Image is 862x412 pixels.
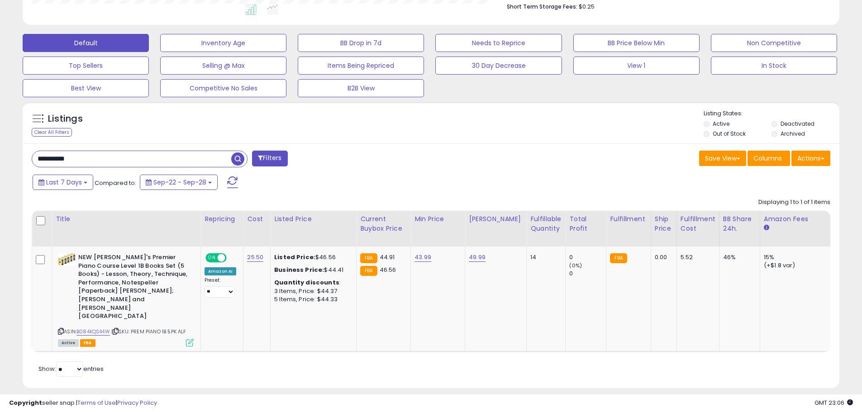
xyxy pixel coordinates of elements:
[58,339,79,347] span: All listings currently available for purchase on Amazon
[95,179,136,187] span: Compared to:
[360,214,407,233] div: Current Buybox Price
[77,398,116,407] a: Terms of Use
[569,253,606,261] div: 0
[298,34,424,52] button: BB Drop in 7d
[711,34,837,52] button: Non Competitive
[58,253,76,265] img: 51O25czeLAL._SL40_.jpg
[753,154,782,163] span: Columns
[781,120,814,128] label: Deactivated
[9,399,157,407] div: seller snap | |
[23,57,149,75] button: Top Sellers
[569,214,602,233] div: Total Profit
[414,253,431,262] a: 43.99
[153,178,206,187] span: Sep-22 - Sep-28
[205,267,236,275] div: Amazon AI
[360,266,377,276] small: FBA
[713,130,746,137] label: Out of Stock
[469,214,523,224] div: [PERSON_NAME]
[274,266,349,274] div: $44.41
[298,79,424,97] button: B2B View
[579,2,595,11] span: $0.25
[764,261,839,270] div: (+$1.8 var)
[111,328,186,335] span: | SKU: PREM PIANO 1B 5PK ALF
[32,128,72,137] div: Clear All Filters
[764,224,769,232] small: Amazon Fees.
[610,214,647,224] div: Fulfillment
[569,270,606,278] div: 0
[360,253,377,263] small: FBA
[274,253,349,261] div: $46.56
[758,198,830,207] div: Displaying 1 to 1 of 1 items
[78,253,188,323] b: NEW [PERSON_NAME]'s Premier Piano Course Level 1B Books Set (5 Books) - Lesson, Theory, Technique...
[252,151,287,166] button: Filters
[23,34,149,52] button: Default
[274,295,349,303] div: 5 Items, Price: $44.33
[274,214,352,224] div: Listed Price
[814,398,853,407] span: 2025-10-6 23:06 GMT
[711,57,837,75] button: In Stock
[507,3,577,10] b: Short Term Storage Fees:
[681,214,715,233] div: Fulfillment Cost
[530,214,562,233] div: Fulfillable Quantity
[140,175,218,190] button: Sep-22 - Sep-28
[764,253,839,261] div: 15%
[610,253,627,263] small: FBA
[573,34,700,52] button: BB Price Below Min
[655,253,670,261] div: 0.00
[713,120,729,128] label: Active
[23,79,149,97] button: Best View
[435,34,562,52] button: Needs to Reprice
[160,34,286,52] button: Inventory Age
[298,57,424,75] button: Items Being Repriced
[205,214,239,224] div: Repricing
[723,253,753,261] div: 46%
[247,253,263,262] a: 25.50
[569,262,582,269] small: (0%)
[38,365,104,373] span: Show: entries
[205,277,236,298] div: Preset:
[723,214,756,233] div: BB Share 24h.
[274,253,315,261] b: Listed Price:
[435,57,562,75] button: 30 Day Decrease
[781,130,805,137] label: Archived
[58,253,194,346] div: ASIN:
[33,175,93,190] button: Last 7 Days
[80,339,95,347] span: FBA
[469,253,486,262] a: 49.99
[530,253,558,261] div: 14
[160,79,286,97] button: Competitive No Sales
[160,57,286,75] button: Selling @ Max
[414,214,461,224] div: Min Price
[274,287,349,295] div: 3 Items, Price: $44.37
[380,253,395,261] span: 44.91
[274,278,339,287] b: Quantity discounts
[380,265,396,274] span: 46.56
[791,151,830,166] button: Actions
[247,214,267,224] div: Cost
[206,254,218,262] span: ON
[764,214,842,224] div: Amazon Fees
[573,57,700,75] button: View 1
[76,328,110,336] a: B084KQS44W
[117,398,157,407] a: Privacy Policy
[699,151,746,166] button: Save View
[704,109,839,118] p: Listing States:
[9,398,42,407] strong: Copyright
[225,254,240,262] span: OFF
[274,265,324,274] b: Business Price:
[274,279,349,287] div: :
[46,178,82,187] span: Last 7 Days
[655,214,673,233] div: Ship Price
[748,151,790,166] button: Columns
[681,253,712,261] div: 5.52
[48,113,83,125] h5: Listings
[56,214,197,224] div: Title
